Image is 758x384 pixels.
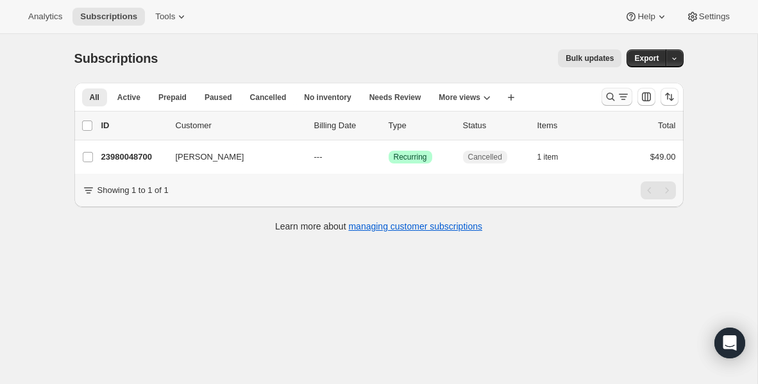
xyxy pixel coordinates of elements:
span: Help [637,12,655,22]
span: Cancelled [250,92,287,103]
span: Settings [699,12,730,22]
button: Help [617,8,675,26]
button: 1 item [537,148,573,166]
a: managing customer subscriptions [348,221,482,231]
span: 1 item [537,152,559,162]
div: IDCustomerBilling DateTypeStatusItemsTotal [101,119,676,132]
p: Status [463,119,527,132]
p: Showing 1 to 1 of 1 [97,184,169,197]
div: Items [537,119,602,132]
button: [PERSON_NAME] [168,147,296,167]
p: ID [101,119,165,132]
span: $49.00 [650,152,676,162]
span: Subscriptions [80,12,137,22]
span: Bulk updates [566,53,614,63]
button: Analytics [21,8,70,26]
span: All [90,92,99,103]
span: Paused [205,92,232,103]
button: Sort the results [661,88,678,106]
button: Tools [147,8,196,26]
button: More views [431,88,498,106]
button: Settings [678,8,737,26]
button: Subscriptions [72,8,145,26]
span: Subscriptions [74,51,158,65]
span: Analytics [28,12,62,22]
span: More views [439,92,480,103]
span: Recurring [394,152,427,162]
div: 23980048700[PERSON_NAME]---SuccessRecurringCancelled1 item$49.00 [101,148,676,166]
button: Bulk updates [558,49,621,67]
button: Export [627,49,666,67]
span: No inventory [304,92,351,103]
span: Needs Review [369,92,421,103]
span: [PERSON_NAME] [176,151,244,163]
span: Tools [155,12,175,22]
button: Search and filter results [602,88,632,106]
p: 23980048700 [101,151,165,163]
p: Total [658,119,675,132]
span: Export [634,53,659,63]
span: Cancelled [468,152,502,162]
span: Prepaid [158,92,187,103]
p: Learn more about [275,220,482,233]
span: Active [117,92,140,103]
button: Create new view [501,88,521,106]
div: Open Intercom Messenger [714,328,745,358]
button: Customize table column order and visibility [637,88,655,106]
p: Billing Date [314,119,378,132]
p: Customer [176,119,304,132]
nav: Pagination [641,181,676,199]
div: Type [389,119,453,132]
span: --- [314,152,323,162]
